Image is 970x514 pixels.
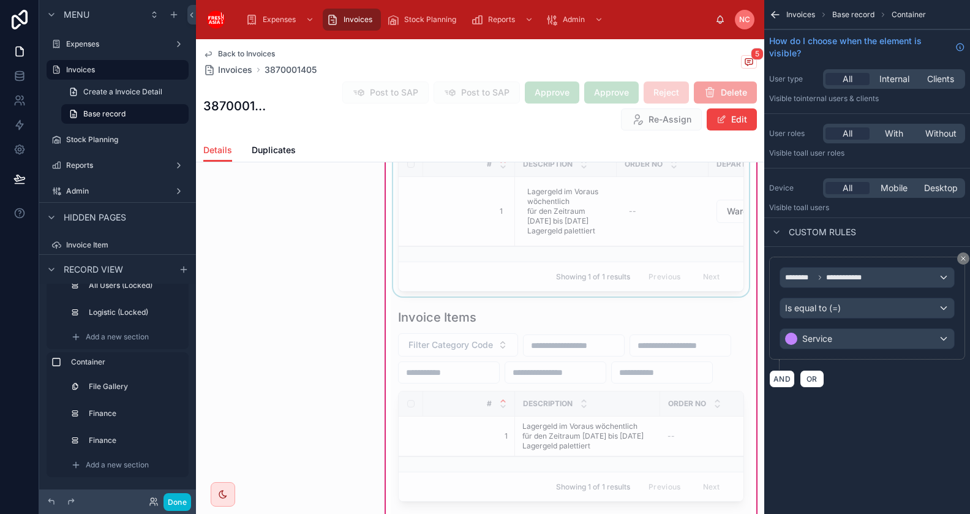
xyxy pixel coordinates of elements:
label: Logistic (Locked) [89,308,181,317]
span: # [487,159,492,169]
label: Finance [89,409,181,418]
a: 3870001405 [265,64,317,76]
a: Base record [61,104,189,124]
span: Stock Planning [404,15,456,25]
span: Base record [832,10,874,20]
a: Stock Planning [383,9,465,31]
a: Invoices [47,60,189,80]
a: Reports [47,156,189,175]
span: Internal [879,73,909,85]
button: OR [800,370,824,388]
span: How do I choose when the element is visible? [769,35,950,59]
a: Expenses [242,9,320,31]
button: 5 [741,55,757,70]
span: Menu [64,9,89,21]
span: all users [800,203,829,212]
h1: 3870001405 [203,97,268,115]
span: Showing 1 of 1 results [556,482,630,492]
span: Internal users & clients [800,94,879,103]
label: All Users (Locked) [89,281,181,290]
a: Create a Invoice Detail [61,82,189,102]
button: Is equal to (=) [780,298,955,319]
span: With [885,127,903,140]
span: Desktop [924,182,958,194]
span: All [843,127,852,140]
span: Duplicates [252,144,296,156]
span: Showing 1 of 1 results [556,272,630,282]
label: User type [769,74,818,84]
a: Invoices [203,64,252,76]
button: AND [769,370,795,388]
a: Back to Invoices [203,49,275,59]
span: Is equal to (=) [785,302,841,314]
button: Service [780,328,955,349]
span: 5 [751,48,764,60]
span: Invoices [218,64,252,76]
span: 1 [438,431,508,441]
div: scrollable content [236,6,715,33]
span: Add a new section [86,460,149,470]
span: Reports [488,15,515,25]
span: Back to Invoices [218,49,275,59]
span: Description [523,159,573,169]
span: All user roles [800,148,844,157]
div: scrollable content [39,284,196,489]
span: Mobile [881,182,908,194]
span: Hidden pages [64,211,126,224]
span: All [843,182,852,194]
button: Done [164,493,191,511]
span: # [487,399,492,409]
a: Expenses [47,34,189,54]
span: 1 [443,206,503,216]
label: Admin [66,186,169,196]
label: Device [769,183,818,193]
span: Description [523,399,573,409]
span: Department [716,159,767,169]
label: Finance [89,436,181,445]
span: Expenses [263,15,296,25]
span: Invoices [786,10,815,20]
label: File Gallery [89,382,181,391]
p: Visible to [769,94,965,104]
span: Container [892,10,926,20]
label: Reports [66,161,169,170]
span: Custom rules [789,226,856,238]
span: Create a Invoice Detail [83,87,162,97]
a: Details [203,139,232,162]
span: Service [802,333,832,345]
label: Invoice Item [66,240,186,250]
span: Add a new section [86,332,149,342]
a: Duplicates [252,139,296,164]
p: Visible to [769,148,965,158]
label: Expenses [66,39,169,49]
label: Stock Planning [66,135,186,145]
span: NC [739,15,750,25]
a: Stock Planning [47,130,189,149]
a: Admin [47,181,189,201]
label: Container [71,357,184,367]
img: App logo [206,10,226,29]
span: Order No [668,399,706,409]
label: User roles [769,129,818,138]
span: Admin [563,15,585,25]
a: Admin [542,9,609,31]
a: How do I choose when the element is visible? [769,35,965,59]
span: OR [804,374,820,384]
span: Clients [927,73,954,85]
span: Record view [64,263,123,276]
span: All [843,73,852,85]
a: Reports [467,9,540,31]
label: Invoices [66,65,181,75]
span: Invoices [344,15,372,25]
p: Visible to [769,203,965,213]
a: Invoices [323,9,381,31]
span: Without [925,127,957,140]
a: Invoice Item [47,235,189,255]
span: Details [203,144,232,156]
button: Edit [707,108,757,130]
span: Base record [83,109,126,119]
span: Order No [625,159,663,169]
